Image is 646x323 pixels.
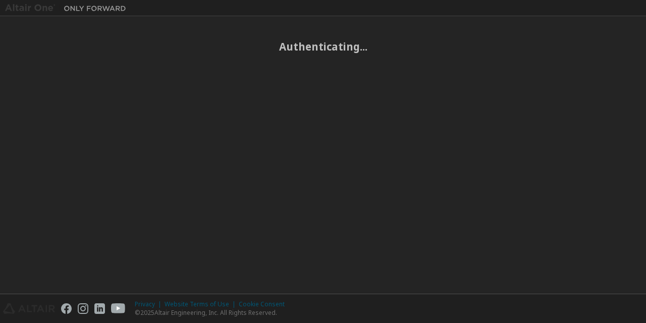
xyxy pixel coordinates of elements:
p: © 2025 Altair Engineering, Inc. All Rights Reserved. [135,308,291,317]
img: facebook.svg [61,303,72,314]
img: Altair One [5,3,131,13]
img: altair_logo.svg [3,303,55,314]
h2: Authenticating... [5,40,641,53]
img: instagram.svg [78,303,88,314]
img: youtube.svg [111,303,126,314]
div: Cookie Consent [239,300,291,308]
div: Privacy [135,300,165,308]
img: linkedin.svg [94,303,105,314]
div: Website Terms of Use [165,300,239,308]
